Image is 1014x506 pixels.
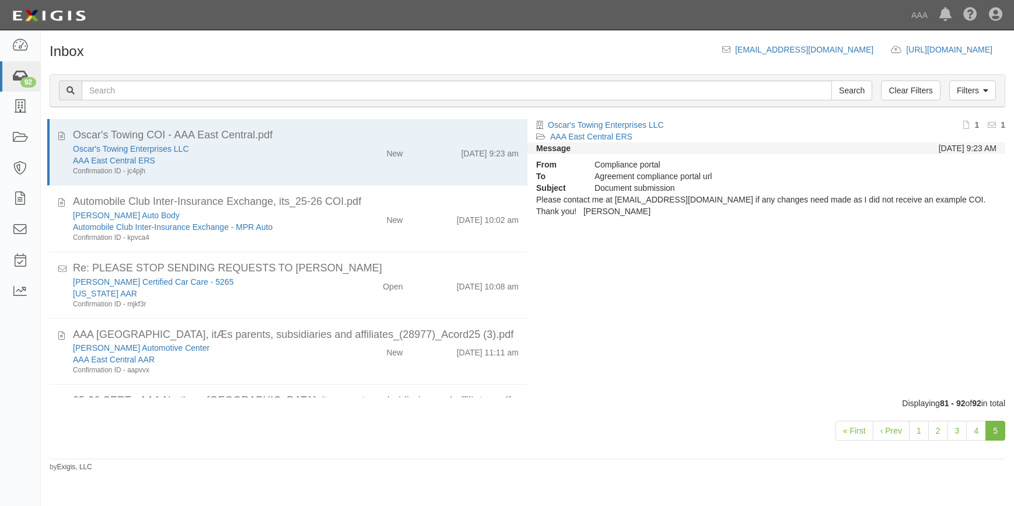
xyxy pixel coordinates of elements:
[73,354,326,365] div: AAA East Central AAR
[73,210,326,221] div: Thacker Auto Body
[386,210,403,226] div: New
[73,261,519,276] div: Re: PLEASE STOP SENDING REQUESTS TO AMANDA
[881,81,940,100] a: Clear Filters
[873,421,910,441] a: ‹ Prev
[50,462,92,472] small: by
[73,343,209,353] a: [PERSON_NAME] Automotive Center
[57,463,92,471] a: Exigis, LLC
[73,299,326,309] div: Confirmation ID - mjkf3r
[457,276,519,292] div: [DATE] 10:08 am
[831,81,872,100] input: Search
[1001,120,1005,130] b: 1
[548,120,664,130] a: Oscar's Towing Enterprises LLC
[963,8,977,22] i: Help Center - Complianz
[905,4,933,27] a: AAA
[73,222,272,232] a: Automobile Club Inter-Insurance Exchange - MPR Auto
[41,397,1014,409] div: Displaying of in total
[73,211,180,220] a: [PERSON_NAME] Auto Body
[73,289,137,298] a: [US_STATE] AAR
[383,276,403,292] div: Open
[386,143,403,159] div: New
[50,44,84,59] h1: Inbox
[73,342,326,354] div: Jim Van Dyke's Automotive Center
[550,132,632,141] a: AAA East Central ERS
[527,159,586,170] strong: From
[461,143,519,159] div: [DATE] 9:23 am
[457,210,519,226] div: [DATE] 10:02 am
[735,45,873,54] a: [EMAIL_ADDRESS][DOMAIN_NAME]
[73,221,326,233] div: Automobile Club Inter-Insurance Exchange - MPR Auto
[73,194,519,210] div: Automobile Club Inter-Insurance Exchange, its_25-26 COI.pdf
[82,81,832,100] input: Search
[985,421,1005,441] a: 5
[9,5,89,26] img: logo-5460c22ac91f19d4615b14bd174203de0afe785f0fc80cf4dbbc73dc1793850b.png
[972,399,981,408] b: 92
[20,77,36,88] div: 92
[73,166,326,176] div: Confirmation ID - jc4pjh
[586,182,877,194] div: Document submission
[527,182,586,194] strong: Subject
[939,142,996,154] div: [DATE] 9:23 AM
[73,277,233,287] a: [PERSON_NAME] Certified Car Care - 5265
[586,159,877,170] div: Compliance portal
[949,81,996,100] a: Filters
[73,393,519,409] div: 25-26 CERT - AAA Northern New England, its parents, subsidiaries and affiliates.pdf
[940,399,966,408] b: 81 - 92
[73,365,326,375] div: Confirmation ID - aapvvx
[536,144,571,153] strong: Message
[457,342,519,358] div: [DATE] 11:11 am
[974,120,979,130] b: 1
[73,355,155,364] a: AAA East Central AAR
[966,421,986,441] a: 4
[73,143,326,155] div: Oscar's Towing Enterprises LLC
[586,170,877,182] div: Agreement compliance portal url
[928,421,948,441] a: 2
[73,233,326,243] div: Confirmation ID - kpvca4
[73,156,155,165] a: AAA East Central ERS
[527,170,586,182] strong: To
[73,155,326,166] div: AAA East Central ERS
[527,194,1005,217] div: Please contact me at [EMAIL_ADDRESS][DOMAIN_NAME] if any changes need made as I did not receive a...
[73,327,519,343] div: AAA East Central, itÆs parents, subsidiaries and affiliates_(28977)_Acord25 (3).pdf
[73,144,189,153] a: Oscar's Towing Enterprises LLC
[909,421,929,441] a: 1
[73,128,519,143] div: Oscar's Towing COI - AAA East Central.pdf
[947,421,967,441] a: 3
[386,342,403,358] div: New
[906,45,1005,54] a: [URL][DOMAIN_NAME]
[835,421,873,441] a: « First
